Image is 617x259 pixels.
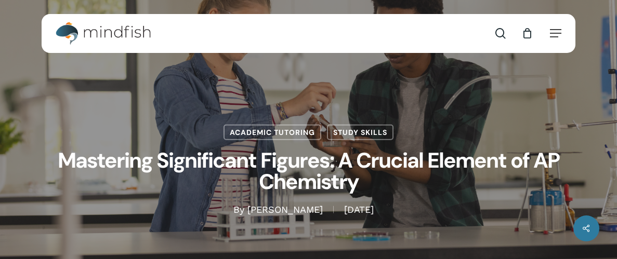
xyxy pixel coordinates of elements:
[49,140,569,203] h1: Mastering Significant Figures: A Crucial Element of AP Chemistry
[333,206,384,213] span: [DATE]
[224,125,321,140] a: Academic Tutoring
[550,28,561,38] a: Navigation Menu
[233,206,244,213] span: By
[247,203,323,214] a: [PERSON_NAME]
[42,14,575,53] header: Main Menu
[327,125,393,140] a: Study Skills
